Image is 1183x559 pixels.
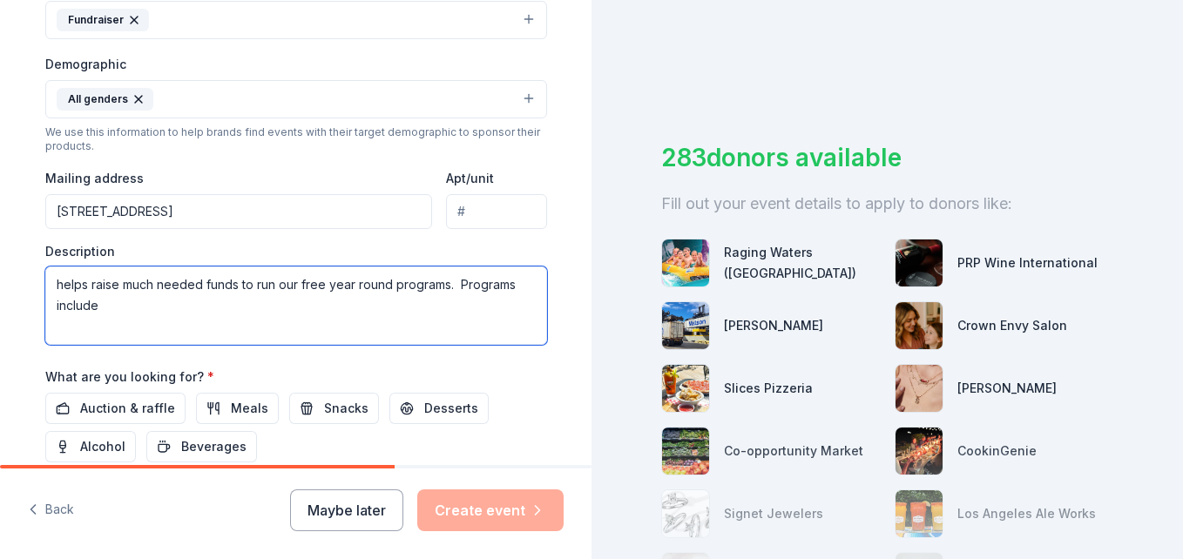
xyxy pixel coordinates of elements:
[446,194,546,229] input: #
[896,239,943,286] img: photo for PRP Wine International
[661,139,1113,176] div: 283 donors available
[724,378,813,399] div: Slices Pizzeria
[57,9,149,31] div: Fundraiser
[45,243,115,260] label: Description
[146,431,257,462] button: Beverages
[662,239,709,286] img: photo for Raging Waters (Los Angeles)
[661,190,1113,218] div: Fill out your event details to apply to donors like:
[196,393,279,424] button: Meals
[80,436,125,457] span: Alcohol
[28,492,74,529] button: Back
[45,393,186,424] button: Auction & raffle
[446,170,494,187] label: Apt/unit
[45,194,433,229] input: Enter a US address
[957,315,1067,336] div: Crown Envy Salon
[324,398,368,419] span: Snacks
[45,170,144,187] label: Mailing address
[662,302,709,349] img: photo for Matson
[896,365,943,412] img: photo for Kendra Scott
[662,365,709,412] img: photo for Slices Pizzeria
[181,436,247,457] span: Beverages
[724,315,823,336] div: [PERSON_NAME]
[957,378,1057,399] div: [PERSON_NAME]
[57,88,153,111] div: All genders
[389,393,489,424] button: Desserts
[424,398,478,419] span: Desserts
[45,56,126,73] label: Demographic
[80,398,175,419] span: Auction & raffle
[45,266,547,345] textarea: helps raise much needed funds to run our free year round programs. Programs include
[45,431,136,462] button: Alcohol
[45,125,547,153] div: We use this information to help brands find events with their target demographic to sponsor their...
[45,368,214,386] label: What are you looking for?
[896,302,943,349] img: photo for Crown Envy Salon
[289,393,379,424] button: Snacks
[957,253,1098,273] div: PRP Wine International
[45,1,547,39] button: Fundraiser
[45,80,547,118] button: All genders
[290,489,403,531] button: Maybe later
[231,398,268,419] span: Meals
[724,242,881,284] div: Raging Waters ([GEOGRAPHIC_DATA])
